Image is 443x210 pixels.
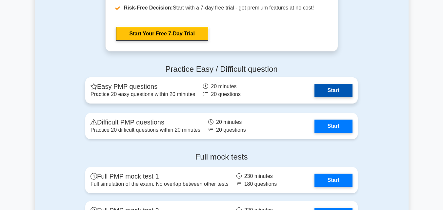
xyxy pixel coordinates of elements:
h4: Practice Easy / Difficult question [85,65,358,74]
a: Start [314,120,352,133]
h4: Full mock tests [85,152,358,162]
a: Start [314,174,352,187]
a: Start [314,84,352,97]
a: Start Your Free 7-Day Trial [116,27,208,41]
